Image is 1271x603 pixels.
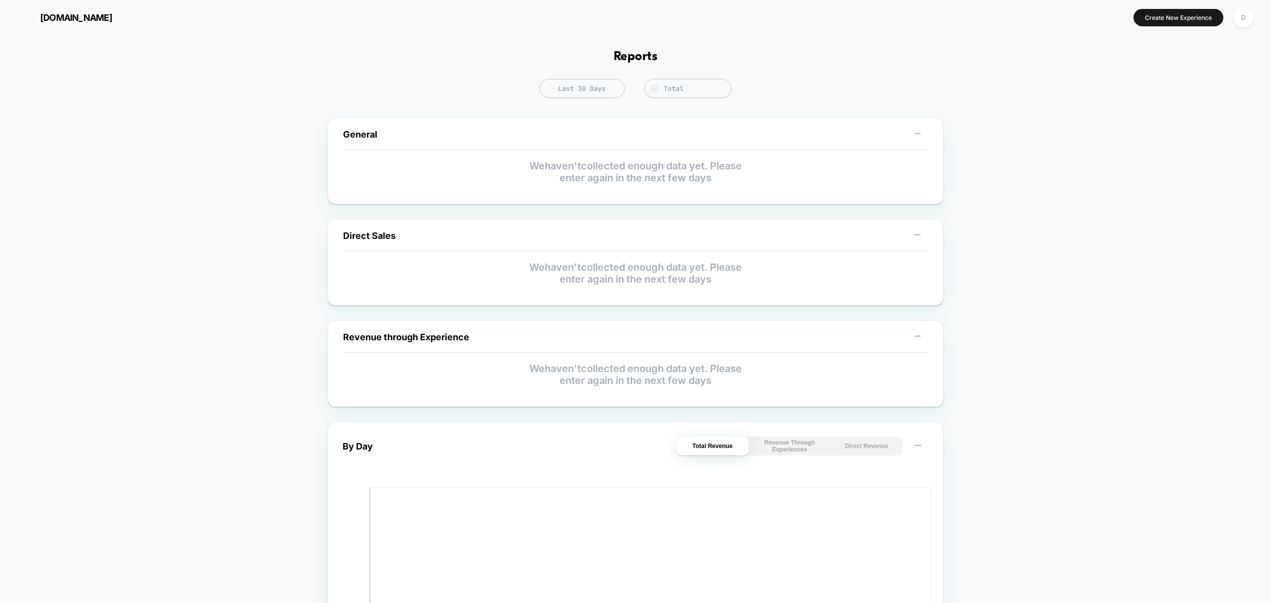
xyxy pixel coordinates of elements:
div: D [1234,8,1253,27]
p: We haven't collected enough data yet. Please enter again in the next few days [343,261,928,285]
button: Create New Experience [1133,9,1223,26]
p: We haven't collected enough data yet. Please enter again in the next few days [343,160,928,184]
tspan: $ [653,86,656,91]
span: Direct Sales [343,230,396,241]
span: General [343,129,377,140]
button: Direct Revenue [831,437,903,455]
h1: Reports [614,50,657,64]
button: Revenue Through Experiences [754,437,826,455]
button: Total Revenue [677,437,749,455]
p: We haven't collected enough data yet. Please enter again in the next few days [343,363,928,386]
div: By Day [343,441,373,452]
span: Revenue through Experience [343,332,469,342]
span: Last 30 Days [540,79,625,98]
button: D [1231,7,1256,28]
div: Total [664,84,726,93]
button: [DOMAIN_NAME] [15,9,115,25]
span: [DOMAIN_NAME] [40,12,112,23]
